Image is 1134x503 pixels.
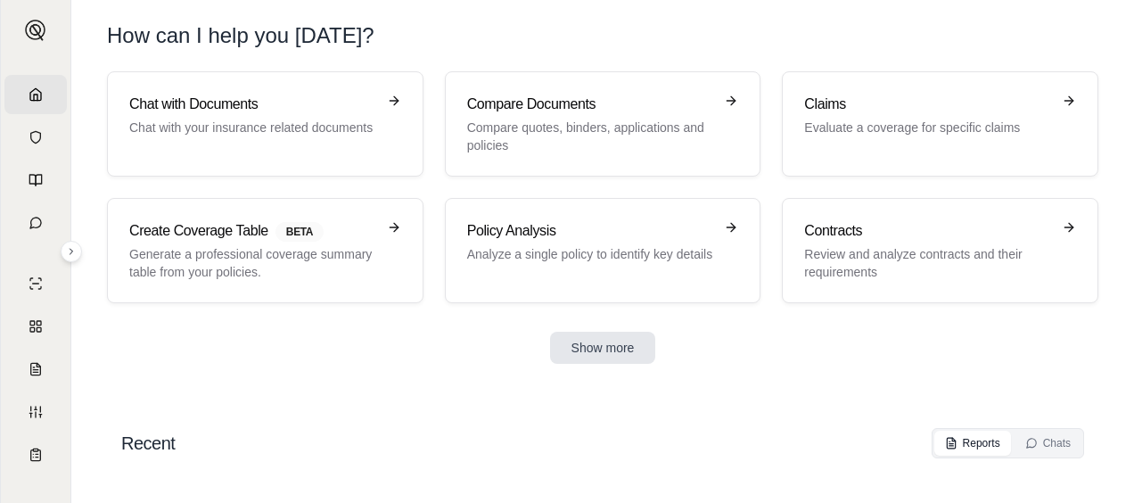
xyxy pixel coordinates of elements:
a: Prompt Library [4,161,67,200]
img: Expand sidebar [25,20,46,41]
a: Create Coverage TableBETAGenerate a professional coverage summary table from your policies. [107,198,423,303]
h3: Contracts [804,220,1051,242]
button: Chats [1015,431,1081,456]
p: Review and analyze contracts and their requirements [804,245,1051,281]
a: Claim Coverage [4,350,67,389]
button: Expand sidebar [18,12,53,48]
p: Analyze a single policy to identify key details [467,245,714,263]
a: ClaimsEvaluate a coverage for specific claims [782,71,1098,177]
div: Chats [1025,436,1071,450]
button: Expand sidebar [61,241,82,262]
p: Evaluate a coverage for specific claims [804,119,1051,136]
p: Generate a professional coverage summary table from your policies. [129,245,376,281]
span: BETA [275,222,324,242]
h1: How can I help you [DATE]? [107,21,374,50]
p: Compare quotes, binders, applications and policies [467,119,714,154]
h3: Chat with Documents [129,94,376,115]
a: Single Policy [4,264,67,303]
h3: Claims [804,94,1051,115]
a: Documents Vault [4,118,67,157]
a: Coverage Table [4,435,67,474]
a: Chat [4,203,67,243]
h2: Recent [121,431,175,456]
a: Home [4,75,67,114]
a: Custom Report [4,392,67,432]
button: Show more [550,332,656,364]
a: Chat with DocumentsChat with your insurance related documents [107,71,423,177]
p: Chat with your insurance related documents [129,119,376,136]
a: Policy AnalysisAnalyze a single policy to identify key details [445,198,761,303]
button: Reports [934,431,1011,456]
div: Reports [945,436,1000,450]
h3: Compare Documents [467,94,714,115]
a: Policy Comparisons [4,307,67,346]
h3: Policy Analysis [467,220,714,242]
a: Compare DocumentsCompare quotes, binders, applications and policies [445,71,761,177]
h3: Create Coverage Table [129,220,376,242]
a: ContractsReview and analyze contracts and their requirements [782,198,1098,303]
